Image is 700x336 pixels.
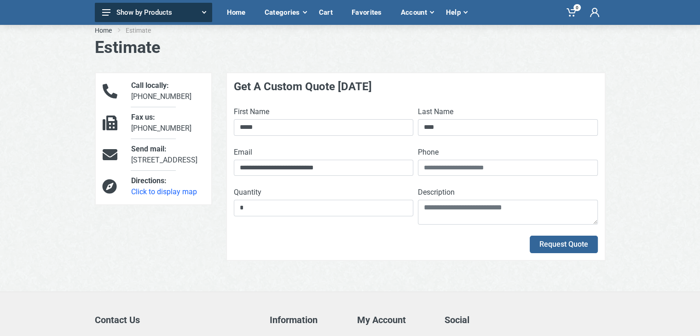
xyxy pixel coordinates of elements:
label: Description [418,187,455,198]
label: Phone [418,147,439,158]
h4: Get A Custom Quote [DATE] [234,80,598,93]
button: Request Quote [530,236,598,253]
div: Favorites [345,3,394,22]
span: Send mail: [131,145,167,153]
h5: Information [270,314,343,325]
span: 0 [573,4,581,11]
label: Last Name [418,106,453,117]
div: [PHONE_NUMBER] [124,80,211,102]
label: Email [234,147,252,158]
li: Estimate [126,26,165,35]
h5: Contact Us [95,314,256,325]
a: Home [95,26,112,35]
div: [PHONE_NUMBER] [124,112,211,134]
a: Click to display map [131,187,197,196]
span: Call locally: [131,81,169,90]
div: Home [220,3,258,22]
h5: Social [445,314,606,325]
button: Show by Products [95,3,212,22]
div: Categories [258,3,312,22]
h5: My Account [357,314,431,325]
div: [STREET_ADDRESS] [124,144,211,166]
span: Directions: [131,176,167,185]
label: First Name [234,106,269,117]
div: Cart [312,3,345,22]
span: Fax us: [131,113,155,122]
label: Quantity [234,187,261,198]
div: Help [440,3,473,22]
div: Account [394,3,440,22]
nav: breadcrumb [95,26,606,35]
h1: Estimate [95,38,606,58]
